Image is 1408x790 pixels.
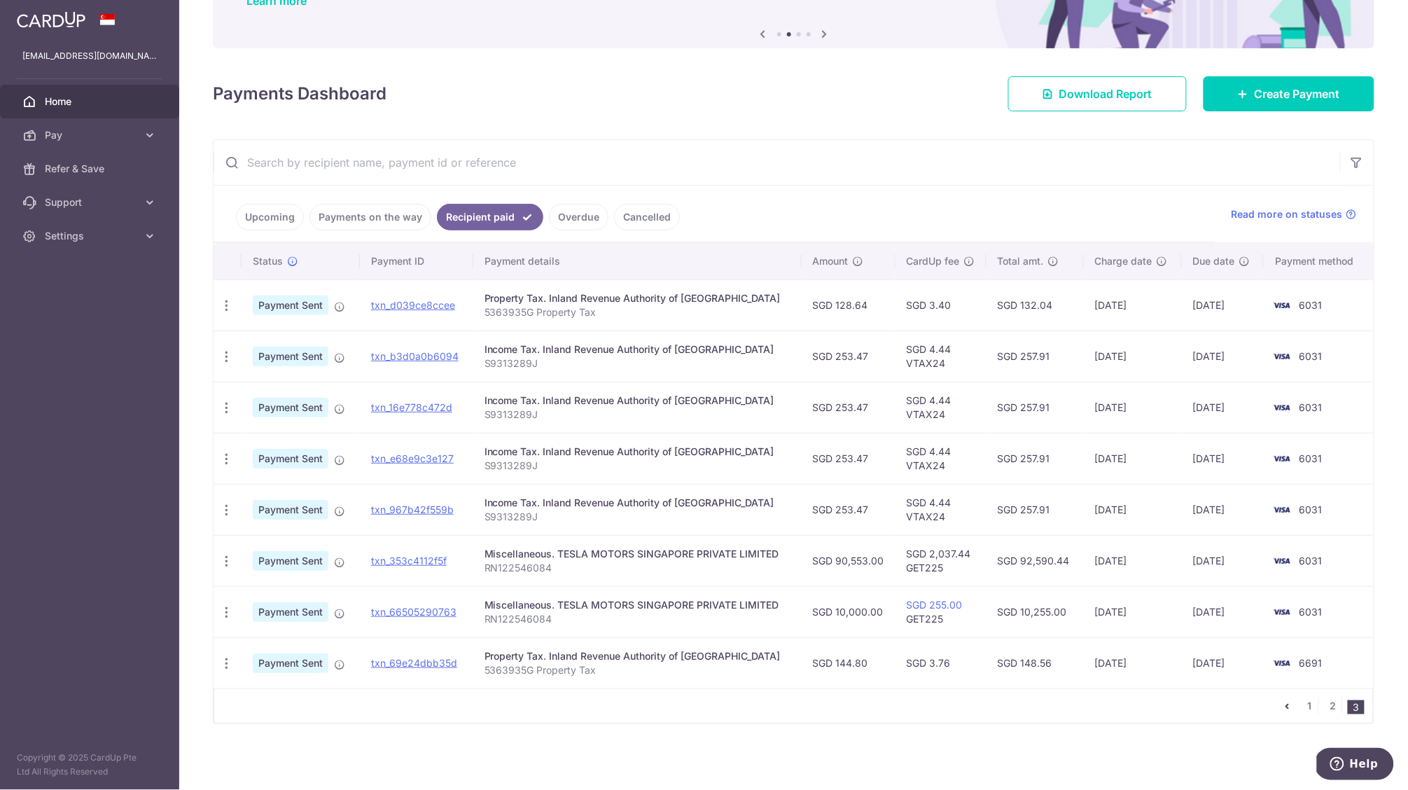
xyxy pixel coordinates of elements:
[1268,501,1296,518] img: Bank Card
[1084,382,1182,433] td: [DATE]
[1299,657,1322,669] span: 6691
[371,401,452,413] a: txn_16e778c472d
[485,459,790,473] p: S9313289J
[614,204,680,230] a: Cancelled
[802,535,895,586] td: SGD 90,553.00
[485,291,790,305] div: Property Tax. Inland Revenue Authority of [GEOGRAPHIC_DATA]
[895,433,987,484] td: SGD 4.44 VTAX24
[485,445,790,459] div: Income Tax. Inland Revenue Authority of [GEOGRAPHIC_DATA]
[485,394,790,408] div: Income Tax. Inland Revenue Authority of [GEOGRAPHIC_DATA]
[802,433,895,484] td: SGD 253.47
[1182,637,1264,688] td: [DATE]
[1299,401,1322,413] span: 6031
[371,452,454,464] a: txn_e68e9c3e127
[1268,604,1296,621] img: Bank Card
[987,279,1084,331] td: SGD 132.04
[907,599,963,611] a: SGD 255.00
[1193,254,1235,268] span: Due date
[987,484,1084,535] td: SGD 257.91
[1084,484,1182,535] td: [DATE]
[1084,433,1182,484] td: [DATE]
[1268,553,1296,569] img: Bank Card
[1084,331,1182,382] td: [DATE]
[1182,382,1264,433] td: [DATE]
[895,331,987,382] td: SGD 4.44 VTAX24
[1299,555,1322,567] span: 6031
[485,342,790,356] div: Income Tax. Inland Revenue Authority of [GEOGRAPHIC_DATA]
[1302,698,1318,714] a: 1
[253,602,328,622] span: Payment Sent
[253,449,328,469] span: Payment Sent
[802,279,895,331] td: SGD 128.64
[485,356,790,370] p: S9313289J
[1182,535,1264,586] td: [DATE]
[987,637,1084,688] td: SGD 148.56
[1204,76,1374,111] a: Create Payment
[371,606,456,618] a: txn_66505290763
[1268,655,1296,672] img: Bank Card
[236,204,304,230] a: Upcoming
[998,254,1044,268] span: Total amt.
[485,547,790,561] div: Miscellaneous. TESLA MOTORS SINGAPORE PRIVATE LIMITED
[22,49,157,63] p: [EMAIL_ADDRESS][DOMAIN_NAME]
[1182,279,1264,331] td: [DATE]
[371,299,455,311] a: txn_d039ce8ccee
[253,398,328,417] span: Payment Sent
[813,254,849,268] span: Amount
[1325,698,1341,714] a: 2
[253,653,328,673] span: Payment Sent
[802,331,895,382] td: SGD 253.47
[485,305,790,319] p: 5363935G Property Tax
[17,11,85,28] img: CardUp
[987,331,1084,382] td: SGD 257.91
[213,81,386,106] h4: Payments Dashboard
[45,128,137,142] span: Pay
[1059,85,1152,102] span: Download Report
[1299,452,1322,464] span: 6031
[895,484,987,535] td: SGD 4.44 VTAX24
[907,254,960,268] span: CardUp fee
[253,500,328,520] span: Payment Sent
[895,382,987,433] td: SGD 4.44 VTAX24
[45,195,137,209] span: Support
[802,637,895,688] td: SGD 144.80
[360,243,473,279] th: Payment ID
[802,586,895,637] td: SGD 10,000.00
[1255,85,1340,102] span: Create Payment
[1299,504,1322,515] span: 6031
[802,382,895,433] td: SGD 253.47
[1182,586,1264,637] td: [DATE]
[1268,297,1296,314] img: Bank Card
[549,204,608,230] a: Overdue
[253,296,328,315] span: Payment Sent
[1084,586,1182,637] td: [DATE]
[45,95,137,109] span: Home
[1182,484,1264,535] td: [DATE]
[371,504,454,515] a: txn_967b42f559b
[485,649,790,663] div: Property Tax. Inland Revenue Authority of [GEOGRAPHIC_DATA]
[987,433,1084,484] td: SGD 257.91
[1348,700,1365,714] li: 3
[895,535,987,586] td: SGD 2,037.44 GET225
[437,204,543,230] a: Recipient paid
[371,350,459,362] a: txn_b3d0a0b6094
[485,561,790,575] p: RN122546084
[987,586,1084,637] td: SGD 10,255.00
[1268,450,1296,467] img: Bank Card
[987,535,1084,586] td: SGD 92,590.44
[1264,243,1374,279] th: Payment method
[802,484,895,535] td: SGD 253.47
[1008,76,1187,111] a: Download Report
[1182,433,1264,484] td: [DATE]
[485,496,790,510] div: Income Tax. Inland Revenue Authority of [GEOGRAPHIC_DATA]
[253,347,328,366] span: Payment Sent
[371,657,457,669] a: txn_69e24dbb35d
[485,612,790,626] p: RN122546084
[895,279,987,331] td: SGD 3.40
[309,204,431,230] a: Payments on the way
[371,555,447,567] a: txn_353c4112f5f
[253,551,328,571] span: Payment Sent
[1299,350,1322,362] span: 6031
[895,586,987,637] td: GET225
[1279,689,1373,723] nav: pager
